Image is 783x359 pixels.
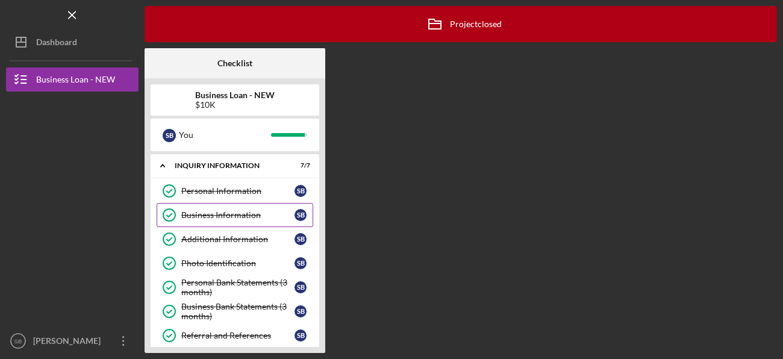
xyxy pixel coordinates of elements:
[295,233,307,245] div: S B
[295,257,307,269] div: S B
[289,162,310,169] div: 7 / 7
[157,251,313,275] a: Photo IdentificationSB
[181,186,295,196] div: Personal Information
[30,329,108,356] div: [PERSON_NAME]
[157,227,313,251] a: Additional InformationSB
[6,329,139,353] button: SB[PERSON_NAME]
[6,30,139,54] button: Dashboard
[420,9,502,39] div: Project closed
[295,281,307,293] div: S B
[175,162,280,169] div: INQUIRY INFORMATION
[36,30,77,57] div: Dashboard
[14,338,22,345] text: SB
[295,209,307,221] div: S B
[181,234,295,244] div: Additional Information
[179,125,271,145] div: You
[163,129,176,142] div: S B
[295,305,307,317] div: S B
[181,258,295,268] div: Photo Identification
[195,100,275,110] div: $10K
[195,90,275,100] b: Business Loan - NEW
[36,67,115,95] div: Business Loan - NEW
[157,203,313,227] a: Business InformationSB
[217,58,252,68] b: Checklist
[157,179,313,203] a: Personal InformationSB
[181,210,295,220] div: Business Information
[181,302,295,321] div: Business Bank Statements (3 months)
[157,275,313,299] a: Personal Bank Statements (3 months)SB
[181,278,295,297] div: Personal Bank Statements (3 months)
[157,323,313,348] a: Referral and ReferencesSB
[157,299,313,323] a: Business Bank Statements (3 months)SB
[295,185,307,197] div: S B
[295,329,307,342] div: S B
[6,67,139,92] button: Business Loan - NEW
[181,331,295,340] div: Referral and References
